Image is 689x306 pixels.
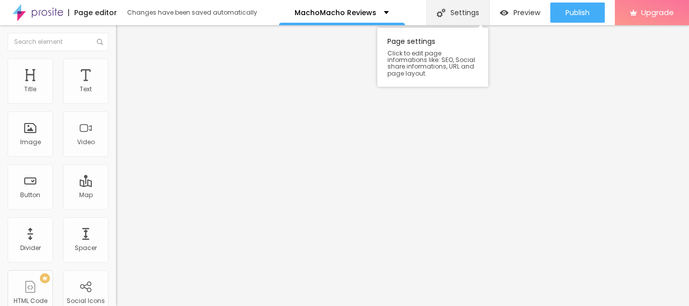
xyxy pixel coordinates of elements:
span: Preview [513,9,540,17]
img: Icone [437,9,445,17]
div: Changes have been saved automatically [127,10,257,16]
span: Publish [565,9,590,17]
div: Map [79,192,93,199]
button: Preview [490,3,550,23]
span: Click to edit page informations like: SEO, Social share informations, URL and page layout. [387,50,478,77]
button: Publish [550,3,605,23]
div: Button [20,192,40,199]
iframe: Editor [116,25,689,306]
div: Page settings [377,28,488,87]
div: HTML Code [14,297,47,304]
div: Text [80,86,92,93]
input: Search element [8,33,108,51]
div: Divider [20,244,41,252]
img: Icone [97,39,103,45]
span: Upgrade [641,8,674,17]
div: Social Icons [67,297,105,304]
img: view-1.svg [500,9,508,17]
div: Spacer [75,244,97,252]
div: Title [24,86,36,93]
div: Page editor [68,9,117,16]
p: MachoMacho Reviews [295,9,376,16]
div: Video [77,139,95,146]
div: Image [20,139,41,146]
